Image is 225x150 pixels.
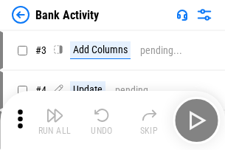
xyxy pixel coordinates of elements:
img: Settings menu [195,6,213,24]
div: Update [70,81,105,99]
div: Bank Activity [35,8,99,22]
span: # 3 [35,44,46,56]
div: pending... [140,45,182,56]
div: pending... [115,85,157,96]
img: Back [12,6,30,24]
span: # 4 [35,84,46,96]
div: Add Columns [70,41,131,59]
img: Support [176,9,188,21]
